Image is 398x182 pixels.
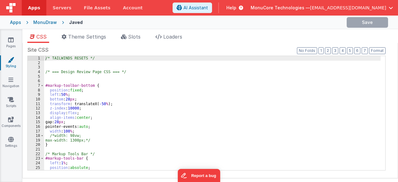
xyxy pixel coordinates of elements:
[28,166,44,170] div: 25
[28,129,44,134] div: 17
[347,47,353,54] button: 5
[28,120,44,124] div: 15
[28,152,44,156] div: 22
[28,65,44,70] div: 3
[28,161,44,166] div: 24
[28,5,40,11] span: Apps
[28,124,44,129] div: 16
[36,34,47,40] span: CSS
[28,115,44,120] div: 14
[28,156,44,161] div: 23
[28,133,44,138] div: 18
[251,5,393,11] button: MonuCore Technologies — [EMAIL_ADDRESS][DOMAIN_NAME]
[28,147,44,152] div: 21
[332,47,338,54] button: 3
[28,74,44,79] div: 5
[28,138,44,143] div: 19
[28,83,44,88] div: 7
[318,47,324,54] button: 1
[362,47,368,54] button: 7
[28,142,44,147] div: 20
[128,34,141,40] span: Slots
[369,47,386,54] button: Format
[310,5,386,11] span: [EMAIL_ADDRESS][DOMAIN_NAME]
[178,169,220,182] iframe: Marker.io feedback button
[68,34,106,40] span: Theme Settings
[28,170,44,175] div: 26
[347,17,388,28] button: Save
[354,47,360,54] button: 6
[28,111,44,115] div: 13
[28,102,44,106] div: 11
[183,5,208,11] span: AI Assistant
[28,56,44,61] div: 1
[53,5,71,11] span: Servers
[28,97,44,102] div: 10
[28,70,44,74] div: 4
[27,46,49,54] span: Site CSS
[28,92,44,97] div: 9
[28,106,44,111] div: 12
[251,5,310,11] span: MonuCore Technologies —
[28,79,44,83] div: 6
[173,2,212,13] button: AI Assistant
[340,47,346,54] button: 4
[28,88,44,93] div: 8
[33,19,57,26] div: MonuDraw
[226,5,236,11] span: Help
[163,34,182,40] span: Loaders
[10,19,21,26] div: Apps
[84,5,111,11] span: File Assets
[28,61,44,65] div: 2
[325,47,331,54] button: 2
[297,47,317,54] button: No Folds
[69,19,83,26] div: Javed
